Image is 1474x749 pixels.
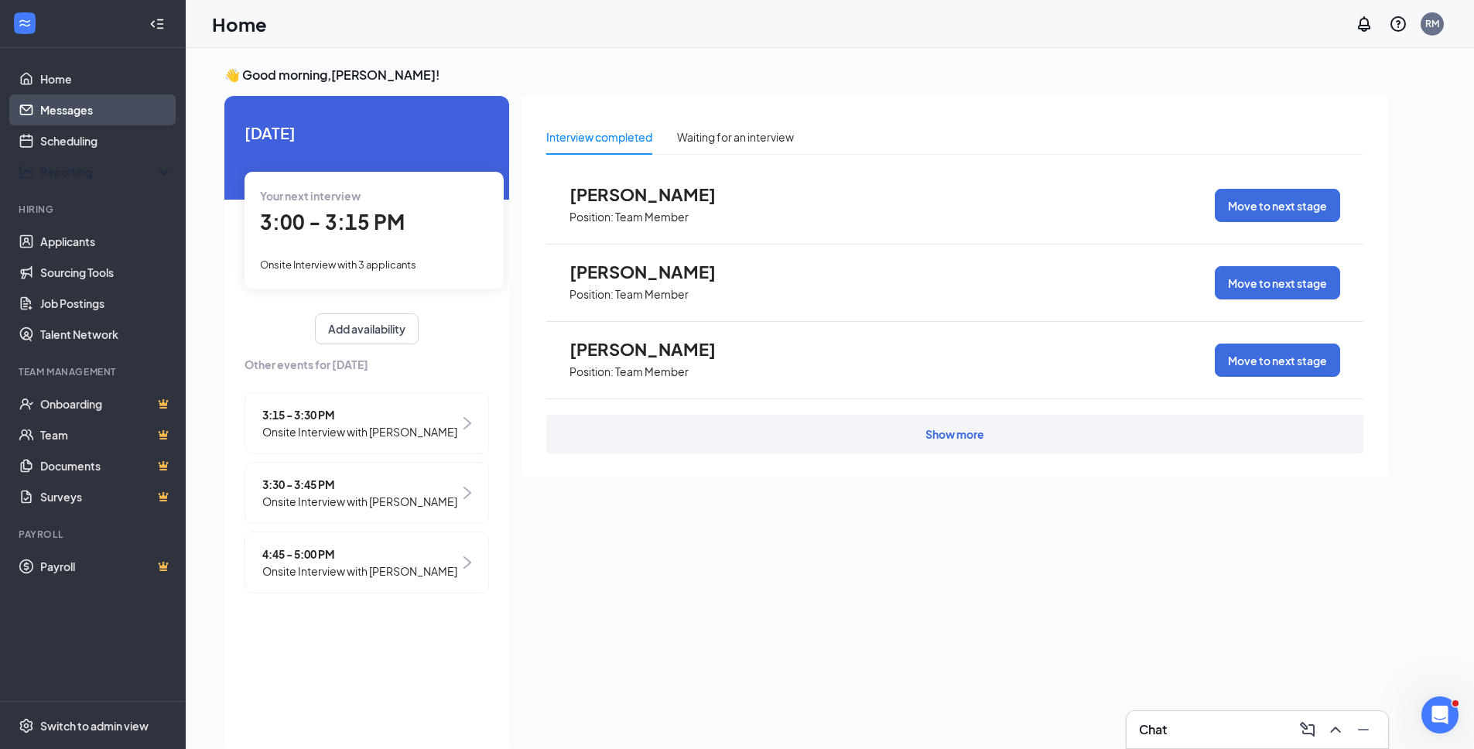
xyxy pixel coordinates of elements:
[315,313,419,344] button: Add availability
[212,11,267,37] h1: Home
[569,262,740,282] span: [PERSON_NAME]
[1354,720,1373,739] svg: Minimize
[40,551,173,582] a: PayrollCrown
[569,287,614,302] p: Position:
[1295,717,1320,742] button: ComposeMessage
[40,164,173,180] div: Reporting
[40,125,173,156] a: Scheduling
[19,718,34,734] svg: Settings
[19,528,169,541] div: Payroll
[1215,189,1340,222] button: Move to next stage
[615,287,689,302] p: Team Member
[40,94,173,125] a: Messages
[1215,344,1340,377] button: Move to next stage
[1351,717,1376,742] button: Minimize
[40,718,149,734] div: Switch to admin view
[569,184,740,204] span: [PERSON_NAME]
[262,476,457,493] span: 3:30 - 3:45 PM
[40,450,173,481] a: DocumentsCrown
[262,546,457,563] span: 4:45 - 5:00 PM
[569,364,614,379] p: Position:
[40,288,173,319] a: Job Postings
[40,257,173,288] a: Sourcing Tools
[260,258,416,271] span: Onsite Interview with 3 applicants
[1323,717,1348,742] button: ChevronUp
[40,419,173,450] a: TeamCrown
[1215,266,1340,299] button: Move to next stage
[1298,720,1317,739] svg: ComposeMessage
[615,210,689,224] p: Team Member
[245,121,489,145] span: [DATE]
[260,189,361,203] span: Your next interview
[19,365,169,378] div: Team Management
[1425,17,1439,30] div: RM
[149,16,165,32] svg: Collapse
[40,319,173,350] a: Talent Network
[19,203,169,216] div: Hiring
[925,426,984,442] div: Show more
[677,128,794,145] div: Waiting for an interview
[1355,15,1373,33] svg: Notifications
[40,388,173,419] a: OnboardingCrown
[262,493,457,510] span: Onsite Interview with [PERSON_NAME]
[262,563,457,580] span: Onsite Interview with [PERSON_NAME]
[546,128,652,145] div: Interview completed
[569,339,740,359] span: [PERSON_NAME]
[40,481,173,512] a: SurveysCrown
[224,67,1388,84] h3: 👋 Good morning, [PERSON_NAME] !
[245,356,489,373] span: Other events for [DATE]
[1389,15,1407,33] svg: QuestionInfo
[17,15,32,31] svg: WorkstreamLogo
[19,164,34,180] svg: Analysis
[569,210,614,224] p: Position:
[615,364,689,379] p: Team Member
[1139,721,1167,738] h3: Chat
[40,226,173,257] a: Applicants
[1326,720,1345,739] svg: ChevronUp
[262,406,457,423] span: 3:15 - 3:30 PM
[262,423,457,440] span: Onsite Interview with [PERSON_NAME]
[1421,696,1459,734] iframe: Intercom live chat
[40,63,173,94] a: Home
[260,209,405,234] span: 3:00 - 3:15 PM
